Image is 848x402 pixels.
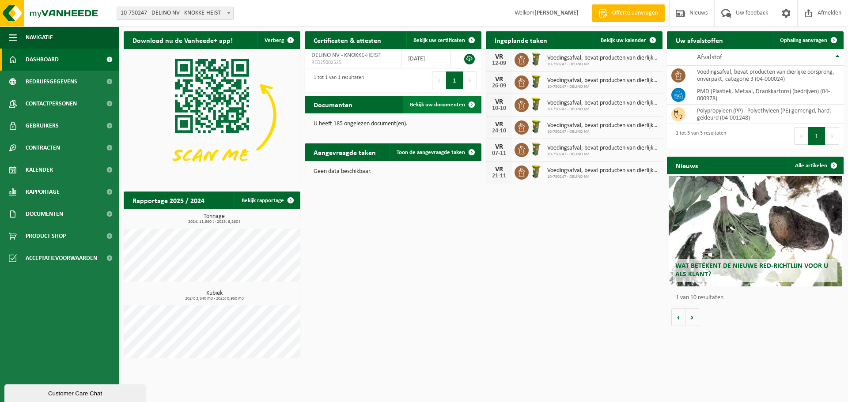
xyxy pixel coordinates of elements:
[547,84,658,90] span: 10-750247 - DELINO NV
[667,157,707,174] h2: Nieuws
[403,96,481,113] a: Bekijk uw documenten
[257,31,299,49] button: Verberg
[547,122,658,129] span: Voedingsafval, bevat producten van dierlijke oorsprong, onverpakt, categorie 3
[690,105,844,124] td: polypropyleen (PP) - Polyethyleen (PE) gemengd, hard, gekleurd (04-001248)
[547,55,658,62] span: Voedingsafval, bevat producten van dierlijke oorsprong, onverpakt, categorie 3
[463,71,477,89] button: Next
[547,107,658,112] span: 10-750247 - DELINO NV
[788,157,843,174] a: Alle artikelen
[671,308,685,326] button: Vorige
[26,49,59,71] span: Dashboard
[26,203,63,225] span: Documenten
[594,31,662,49] a: Bekijk uw kalender
[547,62,658,67] span: 10-750247 - DELINO NV
[547,145,658,152] span: Voedingsafval, bevat producten van dierlijke oorsprong, onverpakt, categorie 3
[592,4,665,22] a: Offerte aanvragen
[124,31,242,49] h2: Download nu de Vanheede+ app!
[825,127,839,145] button: Next
[808,127,825,145] button: 1
[697,54,722,61] span: Afvalstof
[128,214,300,224] h3: Tonnage
[124,192,213,209] h2: Rapportage 2025 / 2024
[547,167,658,174] span: Voedingsafval, bevat producten van dierlijke oorsprong, onverpakt, categorie 3
[490,105,508,112] div: 10-10
[490,166,508,173] div: VR
[490,53,508,60] div: VR
[490,83,508,89] div: 26-09
[529,52,544,67] img: WB-0060-HPE-GN-50
[671,126,726,146] div: 1 tot 3 van 3 resultaten
[490,98,508,105] div: VR
[529,142,544,157] img: WB-0060-HPE-GN-50
[26,159,53,181] span: Kalender
[26,93,77,115] span: Contactpersonen
[529,119,544,134] img: WB-0060-HPE-GN-50
[311,52,381,59] span: DELINO NV - KNOKKE-HEIST
[490,76,508,83] div: VR
[490,150,508,157] div: 07-11
[305,31,390,49] h2: Certificaten & attesten
[676,295,839,301] p: 1 van 10 resultaten
[26,26,53,49] span: Navigatie
[124,49,300,181] img: Download de VHEPlus App
[446,71,463,89] button: 1
[490,173,508,179] div: 21-11
[601,38,646,43] span: Bekijk uw kalender
[4,383,148,402] iframe: chat widget
[26,137,60,159] span: Contracten
[314,169,473,175] p: Geen data beschikbaar.
[610,9,660,18] span: Offerte aanvragen
[413,38,465,43] span: Bekijk uw certificaten
[547,174,658,180] span: 10-750247 - DELINO NV
[26,181,60,203] span: Rapportage
[794,127,808,145] button: Previous
[432,71,446,89] button: Previous
[117,7,233,19] span: 10-750247 - DELINO NV - KNOKKE-HEIST
[235,192,299,209] a: Bekijk rapportage
[490,60,508,67] div: 12-09
[397,150,465,155] span: Toon de aangevraagde taken
[675,263,828,278] span: Wat betekent de nieuwe RED-richtlijn voor u als klant?
[669,176,842,286] a: Wat betekent de nieuwe RED-richtlijn voor u als klant?
[547,129,658,135] span: 10-750247 - DELINO NV
[773,31,843,49] a: Ophaling aanvragen
[128,290,300,301] h3: Kubiek
[490,128,508,134] div: 24-10
[667,31,732,49] h2: Uw afvalstoffen
[406,31,481,49] a: Bekijk uw certificaten
[547,77,658,84] span: Voedingsafval, bevat producten van dierlijke oorsprong, onverpakt, categorie 3
[490,121,508,128] div: VR
[26,115,59,137] span: Gebruikers
[529,164,544,179] img: WB-0060-HPE-GN-50
[410,102,465,108] span: Bekijk uw documenten
[690,85,844,105] td: PMD (Plastiek, Metaal, Drankkartons) (bedrijven) (04-000978)
[547,152,658,157] span: 10-750247 - DELINO NV
[690,66,844,85] td: voedingsafval, bevat producten van dierlijke oorsprong, onverpakt, categorie 3 (04-000024)
[265,38,284,43] span: Verberg
[311,59,394,66] span: RED25002525
[305,96,361,113] h2: Documenten
[26,247,97,269] span: Acceptatievoorwaarden
[490,143,508,150] div: VR
[128,220,300,224] span: 2024: 11,660 t - 2025: 8,260 t
[117,7,234,20] span: 10-750247 - DELINO NV - KNOKKE-HEIST
[547,100,658,107] span: Voedingsafval, bevat producten van dierlijke oorsprong, onverpakt, categorie 3
[401,49,451,68] td: [DATE]
[305,143,385,161] h2: Aangevraagde taken
[486,31,556,49] h2: Ingeplande taken
[390,143,481,161] a: Toon de aangevraagde taken
[26,225,66,247] span: Product Shop
[529,97,544,112] img: WB-0060-HPE-GN-50
[26,71,77,93] span: Bedrijfsgegevens
[780,38,827,43] span: Ophaling aanvragen
[685,308,699,326] button: Volgende
[534,10,579,16] strong: [PERSON_NAME]
[128,297,300,301] span: 2024: 3,640 m3 - 2025: 0,960 m3
[309,71,364,90] div: 1 tot 1 van 1 resultaten
[314,121,473,127] p: U heeft 185 ongelezen document(en).
[529,74,544,89] img: WB-0060-HPE-GN-50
